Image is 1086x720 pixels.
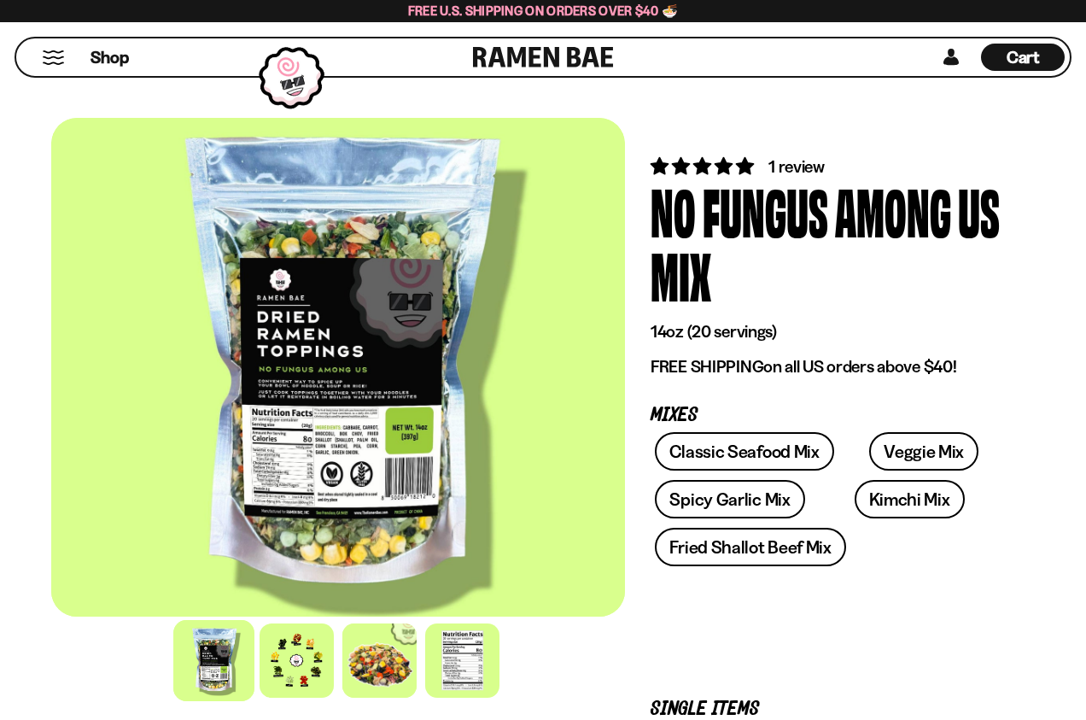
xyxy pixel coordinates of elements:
div: Mix [651,243,711,307]
a: Veggie Mix [869,432,978,471]
p: Single Items [651,701,1009,717]
span: Shop [90,46,129,69]
a: Kimchi Mix [855,480,965,518]
strong: FREE SHIPPING [651,356,763,377]
div: Us [958,179,1000,243]
a: Spicy Garlic Mix [655,480,804,518]
p: 14oz (20 servings) [651,321,1009,342]
span: Cart [1007,47,1040,67]
p: Mixes [651,407,1009,424]
a: Fried Shallot Beef Mix [655,528,845,566]
div: Among [835,179,951,243]
span: 1 review [768,156,825,177]
a: Shop [90,44,129,71]
a: Classic Seafood Mix [655,432,833,471]
div: No [651,179,696,243]
span: 5.00 stars [651,155,757,177]
p: on all US orders above $40! [651,356,1009,378]
span: Free U.S. Shipping on Orders over $40 🍜 [408,3,679,19]
div: Cart [981,38,1065,76]
div: Fungus [703,179,828,243]
button: Mobile Menu Trigger [42,50,65,65]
